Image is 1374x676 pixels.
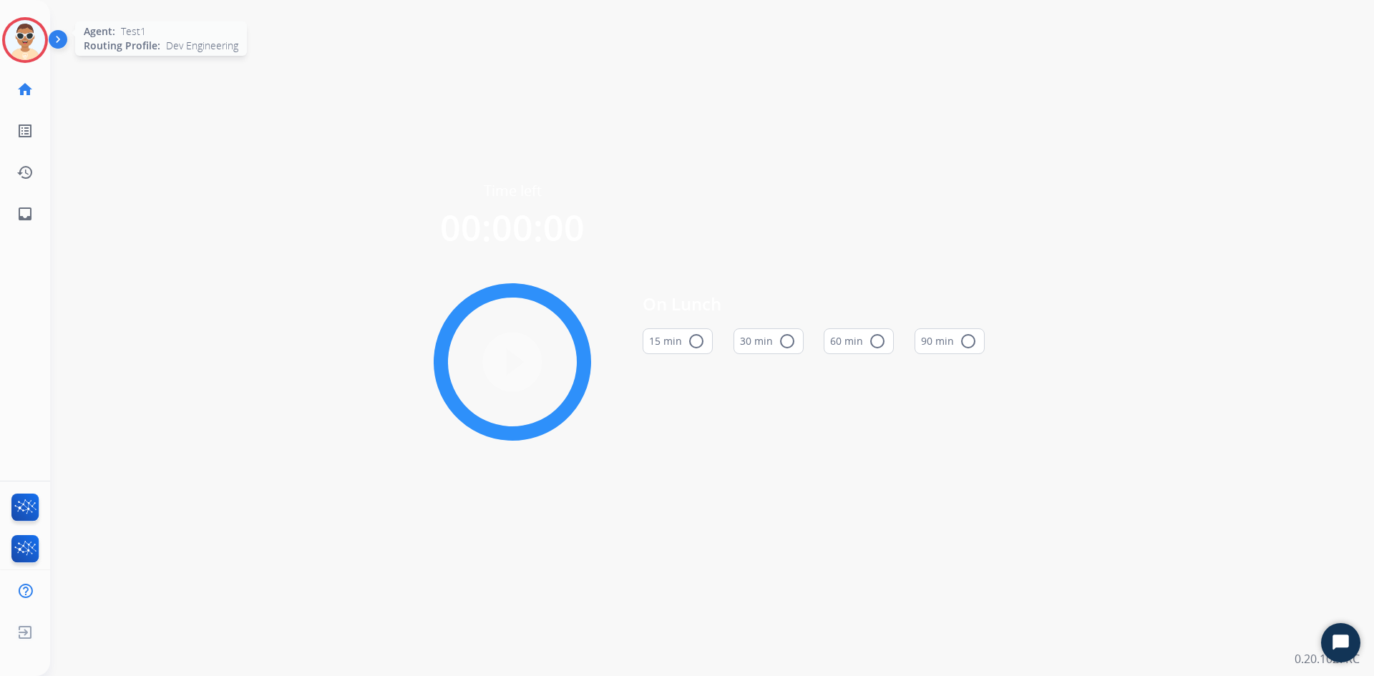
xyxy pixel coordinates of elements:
span: Test1 [121,24,146,39]
svg: Open Chat [1331,633,1351,653]
mat-icon: list_alt [16,122,34,139]
button: 90 min [915,328,985,354]
mat-icon: history [16,164,34,181]
p: 0.20.1027RC [1295,650,1360,667]
mat-icon: radio_button_unchecked [688,333,705,350]
mat-icon: inbox [16,205,34,222]
button: 30 min [734,328,804,354]
span: 00:00:00 [440,203,585,252]
span: Dev Engineering [166,39,238,53]
mat-icon: radio_button_unchecked [869,333,886,350]
span: Agent: [84,24,115,39]
button: Start Chat [1321,623,1360,662]
mat-icon: home [16,81,34,98]
mat-icon: radio_button_unchecked [960,333,977,350]
mat-icon: radio_button_unchecked [779,333,796,350]
span: Routing Profile: [84,39,160,53]
img: avatar [5,20,45,60]
span: Time left [405,181,620,201]
span: On Lunch [643,291,985,317]
button: 15 min [643,328,713,354]
button: 60 min [824,328,894,354]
